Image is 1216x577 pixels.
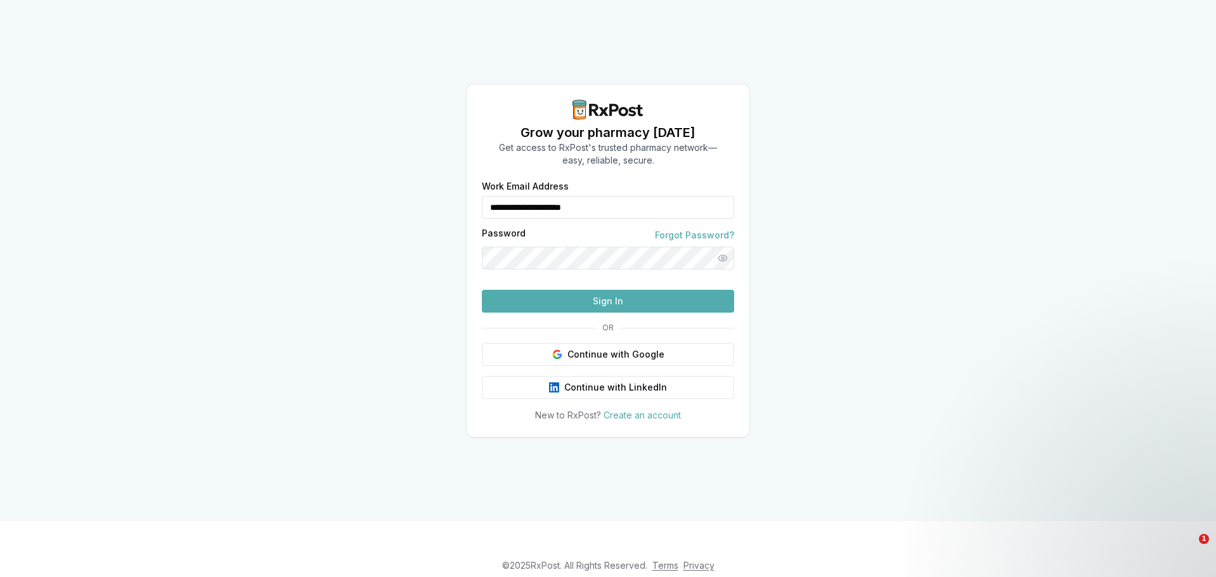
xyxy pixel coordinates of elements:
a: Terms [652,560,678,571]
span: 1 [1199,534,1209,544]
img: LinkedIn [549,382,559,392]
label: Work Email Address [482,182,734,191]
p: Get access to RxPost's trusted pharmacy network— easy, reliable, secure. [499,141,717,167]
label: Password [482,229,526,242]
button: Sign In [482,290,734,313]
button: Continue with Google [482,343,734,366]
button: Show password [711,247,734,269]
img: Google [552,349,562,360]
button: Continue with LinkedIn [482,376,734,399]
a: Forgot Password? [655,229,734,242]
a: Privacy [683,560,715,571]
iframe: Intercom live chat [1173,534,1203,564]
a: Create an account [604,410,681,420]
h1: Grow your pharmacy [DATE] [499,124,717,141]
span: New to RxPost? [535,410,601,420]
img: RxPost Logo [567,100,649,120]
span: OR [597,323,619,333]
